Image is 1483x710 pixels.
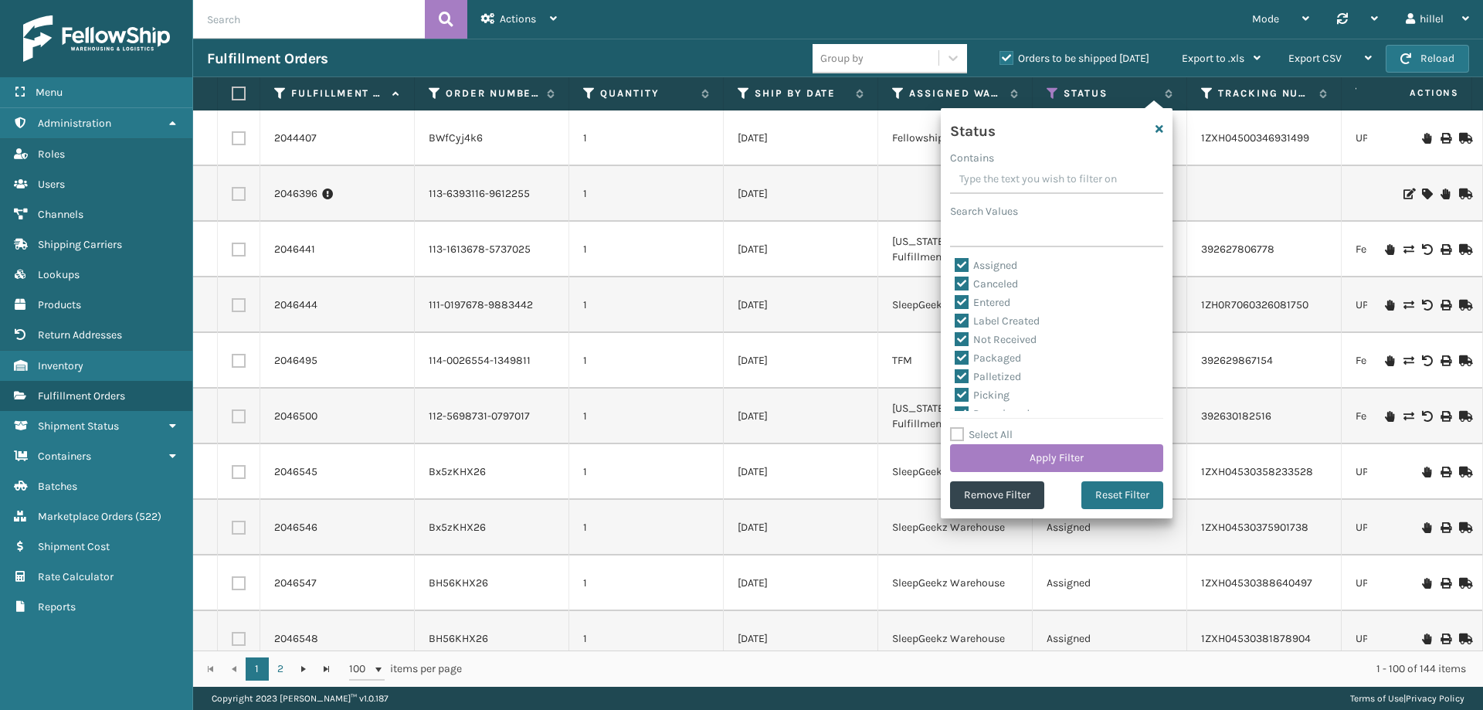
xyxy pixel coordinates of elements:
[1441,467,1450,477] i: Print Label
[955,259,1017,272] label: Assigned
[1201,521,1308,534] a: 1ZXH04530375901738
[1403,355,1413,366] i: Change shipping
[569,555,724,611] td: 1
[955,389,1010,402] label: Picking
[38,148,65,161] span: Roles
[1459,522,1468,533] i: Mark as Shipped
[569,277,724,333] td: 1
[135,510,161,523] span: ( 522 )
[999,52,1149,65] label: Orders to be shipped [DATE]
[1218,87,1312,100] label: Tracking Number
[569,389,724,444] td: 1
[724,555,878,611] td: [DATE]
[36,86,63,99] span: Menu
[429,520,486,535] a: Bx5zKHX26
[274,297,317,313] a: 2046444
[38,268,80,281] span: Lookups
[820,50,864,66] div: Group by
[292,657,315,681] a: Go to the next page
[38,328,122,341] span: Return Addresses
[724,611,878,667] td: [DATE]
[755,87,848,100] label: Ship By Date
[950,428,1013,441] label: Select All
[569,166,724,222] td: 1
[1422,522,1431,533] i: On Hold
[950,150,994,166] label: Contains
[274,576,317,591] a: 2046547
[878,333,1033,389] td: TFM
[955,333,1037,346] label: Not Received
[429,464,486,480] a: Bx5zKHX26
[1459,300,1468,311] i: Mark as Shipped
[38,178,65,191] span: Users
[724,500,878,555] td: [DATE]
[274,353,317,369] a: 2046495
[1288,52,1342,65] span: Export CSV
[955,370,1021,383] label: Palletized
[212,687,389,710] p: Copyright 2023 [PERSON_NAME]™ v 1.0.187
[297,663,310,675] span: Go to the next page
[724,166,878,222] td: [DATE]
[1459,244,1468,255] i: Mark as Shipped
[274,242,315,257] a: 2046441
[878,389,1033,444] td: [US_STATE] (TF Fulfillment)
[878,444,1033,500] td: SleepGeekz Warehouse
[878,277,1033,333] td: SleepGeekz Warehouse
[1403,411,1413,422] i: Change shipping
[1422,355,1431,366] i: Void Label
[38,117,111,130] span: Administration
[950,166,1163,194] input: Type the text you wish to filter on
[909,87,1003,100] label: Assigned Warehouse
[1422,244,1431,255] i: Void Label
[1385,355,1394,366] i: On Hold
[1441,244,1450,255] i: Print Label
[569,611,724,667] td: 1
[1201,409,1271,423] a: 392630182516
[484,661,1466,677] div: 1 - 100 of 144 items
[1182,52,1244,65] span: Export to .xls
[1081,481,1163,509] button: Reset Filter
[23,15,170,62] img: logo
[1385,411,1394,422] i: On Hold
[429,353,531,369] a: 114-0026554-1349811
[1459,411,1468,422] i: Mark as Shipped
[429,409,530,424] a: 112-5698731-0797017
[1441,634,1450,644] i: Print Label
[878,500,1033,555] td: SleepGeekz Warehouse
[1403,244,1413,255] i: Change shipping
[1385,244,1394,255] i: On Hold
[1441,578,1450,589] i: Print Label
[274,464,317,480] a: 2046545
[1385,300,1394,311] i: On Hold
[1441,522,1450,533] i: Print Label
[429,297,533,313] a: 111-0197678-9883442
[207,49,327,68] h3: Fulfillment Orders
[950,481,1044,509] button: Remove Filter
[1201,298,1308,311] a: 1ZH0R7060326081750
[1201,465,1313,478] a: 1ZXH04530358233528
[38,298,81,311] span: Products
[1441,133,1450,144] i: Print Label
[1201,576,1312,589] a: 1ZXH04530388640497
[38,480,77,493] span: Batches
[500,12,536,25] span: Actions
[1459,467,1468,477] i: Mark as Shipped
[1350,687,1464,710] div: |
[724,277,878,333] td: [DATE]
[38,389,125,403] span: Fulfillment Orders
[274,186,317,202] a: 2046396
[429,186,530,202] a: 113-6393116-9612255
[38,600,76,613] span: Reports
[1403,300,1413,311] i: Change shipping
[600,87,694,100] label: Quantity
[1422,300,1431,311] i: Void Label
[38,238,122,251] span: Shipping Carriers
[955,296,1010,309] label: Entered
[38,450,91,463] span: Containers
[429,631,488,647] a: BH56KHX26
[1361,80,1468,106] span: Actions
[38,510,133,523] span: Marketplace Orders
[950,203,1018,219] label: Search Values
[1441,300,1450,311] i: Print Label
[1422,467,1431,477] i: On Hold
